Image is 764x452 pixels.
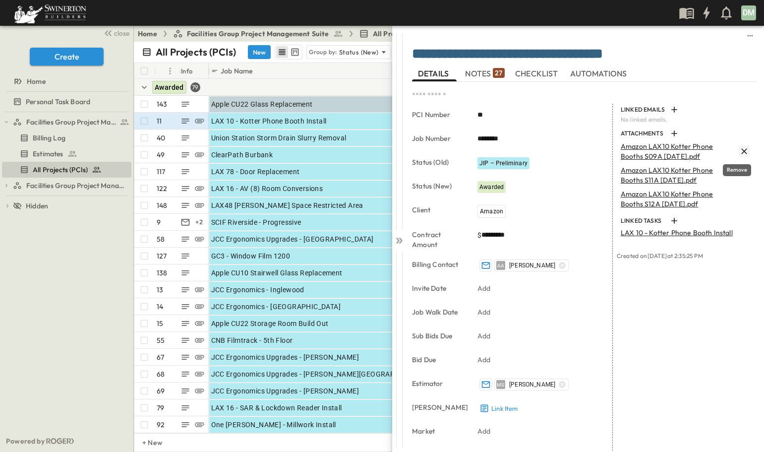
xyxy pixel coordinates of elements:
[248,45,271,59] button: New
[211,116,327,126] span: LAX 10 - Kotter Phone Booth Install
[211,319,329,328] span: Apple CU22 Storage Room Build Out
[157,234,165,244] p: 58
[157,251,167,261] p: 127
[2,94,131,110] div: test
[509,261,555,269] span: [PERSON_NAME]
[193,216,205,228] div: + 2
[275,45,302,60] div: table view
[497,265,504,266] span: AA
[155,83,184,91] span: Awarded
[477,426,491,436] p: Add
[2,178,131,194] div: test
[211,403,342,413] span: LAX 16 - SAR & Lockdown Reader Install
[12,2,88,23] img: 6c363589ada0b36f064d841b69d3a419a338230e66bb0a533688fa5cc3e9e735.png
[412,230,464,250] p: Contract Amount
[477,331,491,341] p: Add
[412,157,464,167] p: Status (Old)
[157,335,165,345] p: 55
[26,117,117,127] span: Facilities Group Project Management Suite
[621,116,750,124] p: No linked emails.
[477,307,491,317] p: Add
[495,68,502,78] p: 27
[2,130,131,146] div: test
[157,150,165,160] p: 49
[211,217,301,227] span: SCIF Riverside - Progressive
[27,76,46,86] span: Home
[138,29,451,39] nav: breadcrumbs
[157,403,164,413] p: 79
[477,230,481,240] span: $
[157,184,168,194] p: 122
[157,319,163,328] p: 15
[26,97,90,107] span: Personal Task Board
[211,150,273,160] span: ClearPath Burbank
[617,252,703,259] span: Created on [DATE] at 2:35:25 PM
[477,401,520,415] button: Link Item
[465,69,504,78] span: NOTES
[179,63,209,79] div: Info
[477,355,491,365] p: Add
[211,184,323,194] span: LAX 16 - AV (8) Room Conversions
[509,381,555,388] span: [PERSON_NAME]
[515,69,560,78] span: CHECKLIST
[2,162,131,178] div: test
[479,184,504,191] span: Awarded
[621,106,666,114] p: LINKED EMAILS
[190,82,200,92] div: 79
[211,268,343,278] span: Apple CU10 Stairwell Glass Replacement
[621,228,733,238] p: LAX 10 - Kotter Phone Booth Install
[158,65,169,76] button: Sort
[157,200,168,210] p: 148
[33,165,88,175] span: All Projects (PCIs)
[211,352,359,362] span: JCC Ergonomics Upgrades - [PERSON_NAME]
[621,141,736,161] p: Amazon LAX10 Kotter Phone Booths S09A [DATE].pdf
[211,285,304,295] span: JCC Ergonomics - Inglewood
[570,69,629,78] span: AUTOMATIONS
[211,386,359,396] span: JCC Ergonomics Upgrades - [PERSON_NAME]
[2,114,131,130] div: test
[114,28,129,38] span: close
[211,335,293,345] span: CNB Filmtrack - 5th Floor
[26,181,127,191] span: Facilities Group Project Management Suite (Copy)
[157,116,162,126] p: 11
[211,302,341,312] span: JCC Ergonomics - [GEOGRAPHIC_DATA]
[157,99,168,109] p: 143
[412,181,464,191] p: Status (New)
[157,302,163,312] p: 14
[211,420,336,430] span: One [PERSON_NAME] - Millwork Install
[309,47,337,57] p: Group by:
[373,29,431,39] span: All Projects (PCIs)
[157,285,163,295] p: 13
[741,5,756,20] div: DM
[157,217,161,227] p: 9
[211,99,313,109] span: Apple CU22 Glass Replacement
[211,251,291,261] span: GC3 - Window Film 1200
[480,208,503,215] span: Amazon
[412,259,464,269] p: Billing Contact
[164,65,176,77] button: Menu
[744,30,756,42] button: sidedrawer-menu
[621,129,666,137] p: ATTACHMENTS
[138,29,157,39] a: Home
[497,385,504,385] span: MS
[418,69,451,78] span: DETAILS
[621,217,666,225] p: LINKED TASKS
[387,65,399,77] button: Menu
[33,133,65,143] span: Billing Log
[26,201,48,211] span: Hidden
[412,355,464,365] p: Bid Due
[157,133,165,143] p: 40
[276,46,288,58] button: row view
[412,133,464,143] p: Job Number
[339,47,379,57] p: Status (New)
[412,110,464,120] p: PCI Number
[157,386,165,396] p: 69
[221,66,252,76] p: Job Name
[477,283,491,293] p: Add
[621,165,736,185] p: Amazon LAX10 Kotter Phone Booths S11A [DATE].pdf
[157,420,165,430] p: 92
[621,189,736,209] p: Amazon LAX10 Kotter Phone Booths S12A [DATE].pdf
[412,402,464,412] p: [PERSON_NAME]
[254,65,265,76] button: Sort
[479,160,528,167] span: JIP – Preliminary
